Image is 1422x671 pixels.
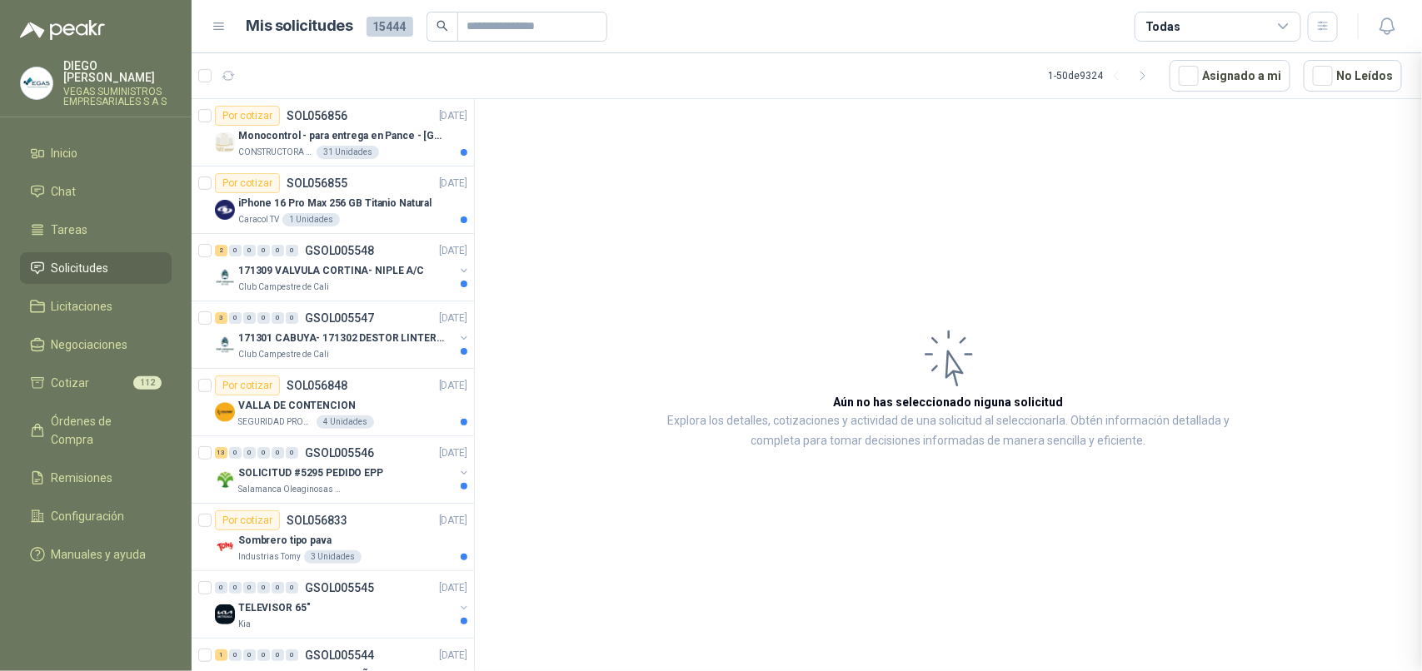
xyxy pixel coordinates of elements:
span: Negociaciones [52,335,128,354]
p: DIEGO [PERSON_NAME] [63,60,172,83]
span: Cotizar [52,374,90,392]
a: Tareas [20,214,172,246]
span: Configuración [52,507,125,525]
a: Chat [20,176,172,207]
a: Licitaciones [20,291,172,322]
span: 112 [133,376,162,390]
div: Todas [1145,17,1180,36]
a: Manuales y ayuda [20,539,172,570]
a: Órdenes de Compra [20,405,172,455]
a: Solicitudes [20,252,172,284]
a: Remisiones [20,462,172,494]
img: Logo peakr [20,20,105,40]
span: Chat [52,182,77,201]
a: Negociaciones [20,329,172,360]
span: Manuales y ayuda [52,545,147,564]
span: Tareas [52,221,88,239]
h1: Mis solicitudes [247,14,353,38]
img: Company Logo [21,67,52,99]
span: 15444 [367,17,413,37]
a: Configuración [20,500,172,532]
span: search [437,20,448,32]
a: Cotizar112 [20,367,172,399]
p: VEGAS SUMINISTROS EMPRESARIALES S A S [63,87,172,107]
span: Licitaciones [52,297,113,316]
span: Inicio [52,144,78,162]
a: Inicio [20,137,172,169]
span: Solicitudes [52,259,109,277]
span: Órdenes de Compra [52,412,156,449]
span: Remisiones [52,469,113,487]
